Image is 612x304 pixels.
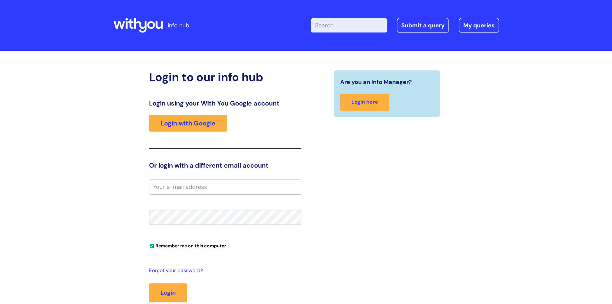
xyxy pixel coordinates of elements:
input: Remember me on this computer [150,244,154,248]
a: Login with Google [149,115,227,132]
a: Submit a query [397,18,449,33]
button: Login [149,283,187,302]
h2: Login to our info hub [149,70,301,84]
input: Your e-mail address [149,180,301,194]
label: Remember me on this computer [149,242,226,249]
h3: Or login with a different email account [149,161,301,169]
div: You can uncheck this option if you're logging in from a shared device [149,240,301,251]
span: Are you an Info Manager? [340,77,412,87]
a: Forgot your password? [149,266,298,275]
p: info hub [168,20,189,31]
a: My queries [459,18,499,33]
a: Login here [340,94,389,111]
input: Search [311,18,387,32]
h3: Login using your With You Google account [149,99,301,107]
